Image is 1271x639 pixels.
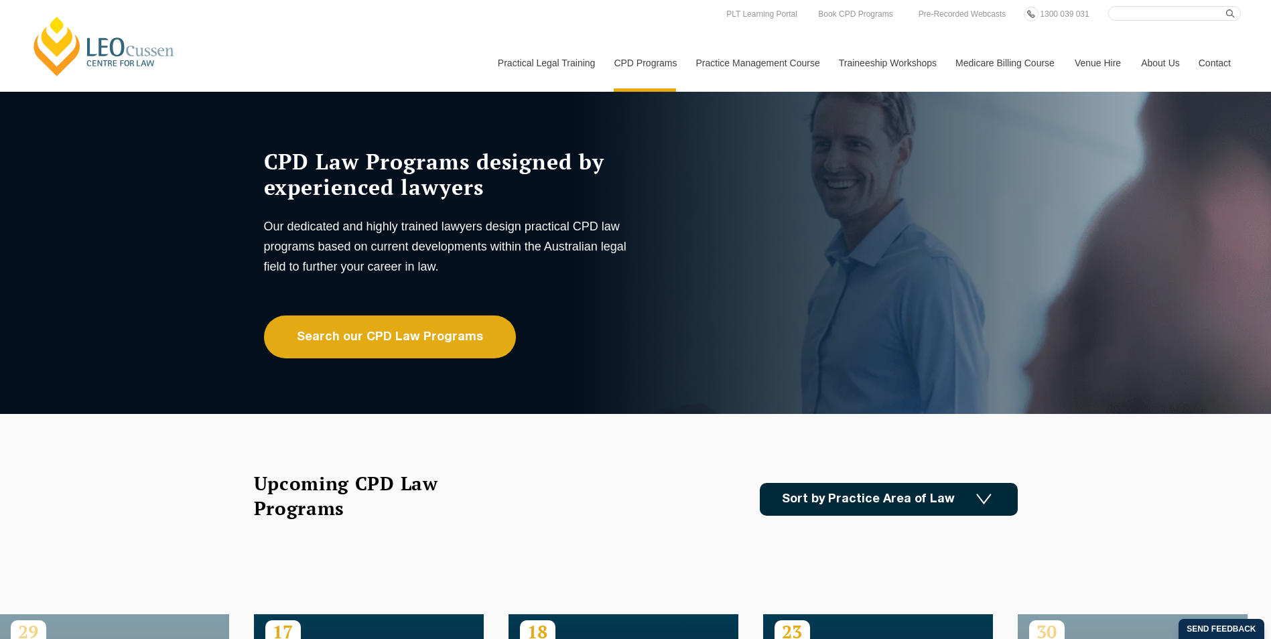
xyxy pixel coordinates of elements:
[30,15,178,78] a: [PERSON_NAME] Centre for Law
[1131,34,1189,92] a: About Us
[1065,34,1131,92] a: Venue Hire
[976,494,992,505] img: Icon
[760,483,1018,516] a: Sort by Practice Area of Law
[1189,34,1241,92] a: Contact
[723,7,801,21] a: PLT Learning Portal
[264,315,516,358] a: Search our CPD Law Programs
[488,34,604,92] a: Practical Legal Training
[264,149,632,200] h1: CPD Law Programs designed by experienced lawyers
[915,7,1010,21] a: Pre-Recorded Webcasts
[829,34,945,92] a: Traineeship Workshops
[815,7,896,21] a: Book CPD Programs
[1036,7,1092,21] a: 1300 039 031
[604,34,685,92] a: CPD Programs
[686,34,829,92] a: Practice Management Course
[1040,9,1089,19] span: 1300 039 031
[1181,549,1237,606] iframe: LiveChat chat widget
[945,34,1065,92] a: Medicare Billing Course
[254,471,472,520] h2: Upcoming CPD Law Programs
[264,216,632,277] p: Our dedicated and highly trained lawyers design practical CPD law programs based on current devel...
